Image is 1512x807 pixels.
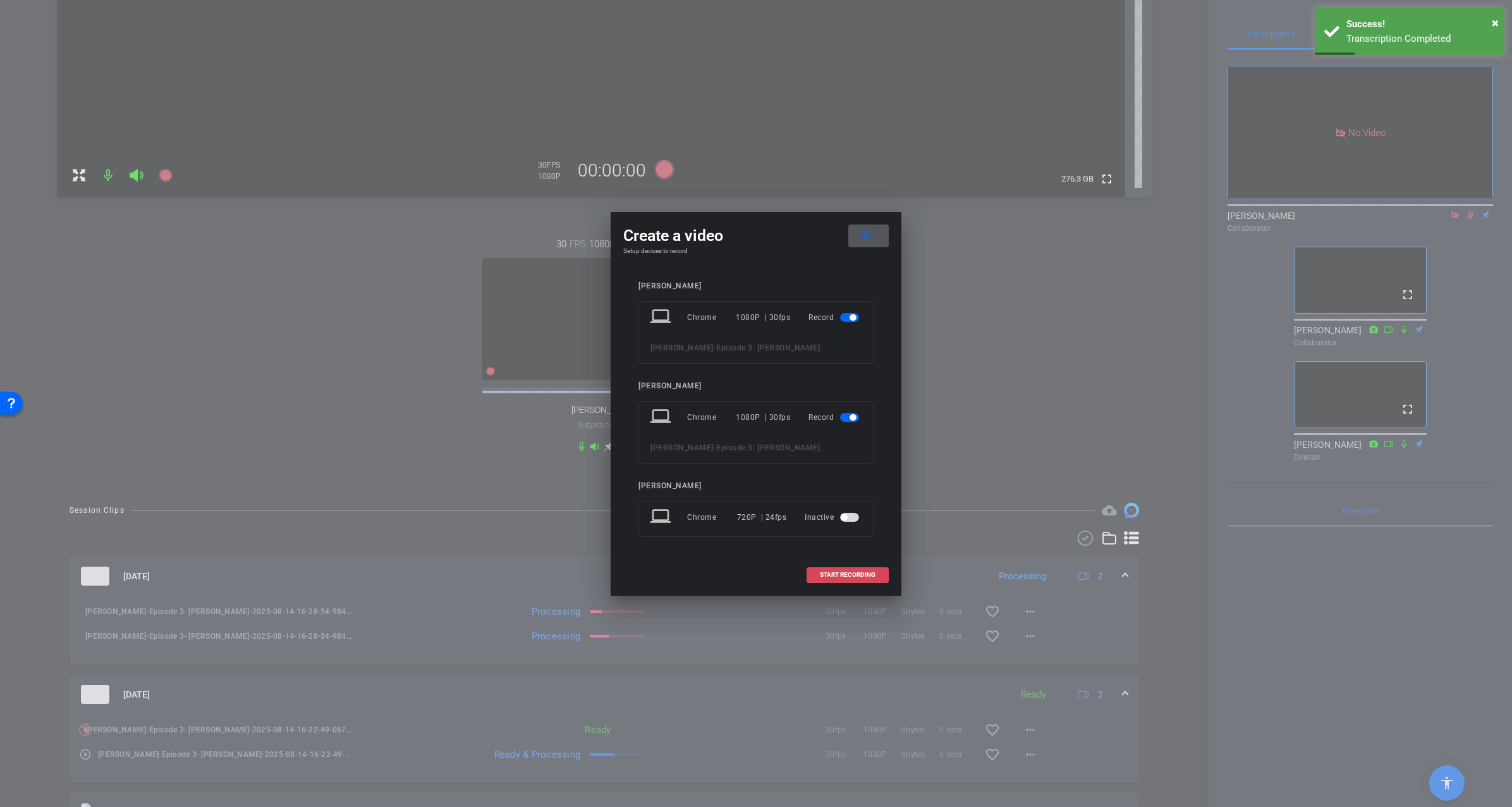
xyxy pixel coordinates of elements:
[638,381,874,391] div: [PERSON_NAME]
[716,343,820,352] span: Episode 3: [PERSON_NAME]
[1346,17,1495,32] div: Success!
[650,443,714,452] span: [PERSON_NAME]
[820,572,875,578] span: START RECORDING
[650,406,673,429] mat-icon: laptop
[805,506,862,529] div: Inactive
[650,343,714,352] span: [PERSON_NAME]
[714,443,717,452] span: -
[687,406,736,429] div: Chrome
[1492,13,1499,32] button: Close
[737,506,787,529] div: 720P | 24fps
[623,225,889,247] div: Create a video
[687,506,737,529] div: Chrome
[687,306,736,329] div: Chrome
[1492,15,1499,30] span: ×
[714,343,717,352] span: -
[807,567,889,583] button: START RECORDING
[808,306,862,329] div: Record
[638,281,874,291] div: [PERSON_NAME]
[1346,32,1495,46] div: Transcription Completed
[858,228,874,243] mat-icon: close
[650,306,673,329] mat-icon: laptop
[638,481,874,491] div: [PERSON_NAME]
[808,406,862,429] div: Record
[736,306,790,329] div: 1080P | 30fps
[650,506,673,529] mat-icon: laptop
[623,247,889,255] h4: Setup devices to record
[716,443,820,452] span: Episode 3: [PERSON_NAME]
[736,406,790,429] div: 1080P | 30fps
